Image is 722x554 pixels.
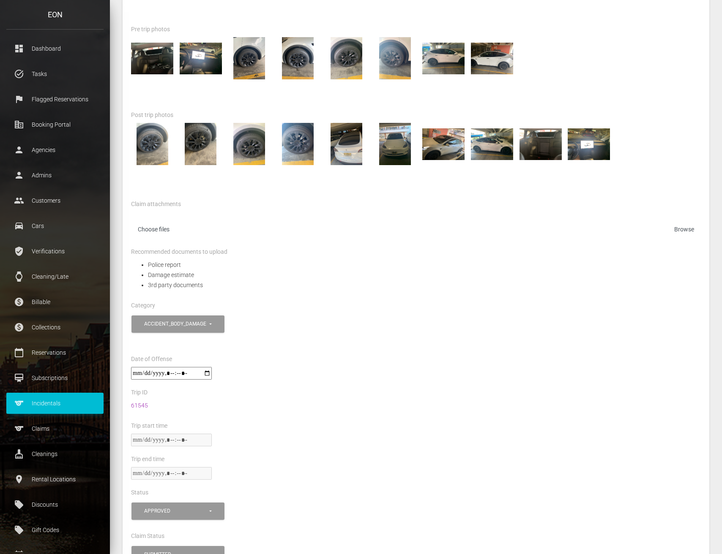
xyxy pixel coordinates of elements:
label: Claim Status [131,532,164,540]
label: Trip ID [131,388,148,397]
p: Subscriptions [13,372,97,384]
a: sports Claims [6,418,104,439]
a: corporate_fare Booking Portal [6,114,104,135]
img: IMG_0906.jpg [180,37,222,79]
img: IMG_0907.jpg [131,37,173,79]
a: flag Flagged Reservations [6,89,104,110]
img: IMG_0918.jpg [568,123,610,165]
img: IMG_0927.jpg [131,123,173,165]
img: IMG_0903.jpg [325,37,367,79]
li: Damage estimate [148,270,701,280]
p: Dashboard [13,42,97,55]
p: Agencies [13,144,97,156]
img: IMG_0902.jpg [374,37,416,79]
p: Booking Portal [13,118,97,131]
a: paid Collections [6,317,104,338]
label: Trip start time [131,422,167,430]
img: IMG_0921.jpg [422,123,465,165]
a: drive_eta Cars [6,215,104,236]
a: person Agencies [6,139,104,160]
p: Cleaning/Late [13,270,97,283]
label: Claim attachments [131,200,181,209]
img: IMG_0925.jpg [228,123,271,165]
a: person Admins [6,165,104,186]
img: IMG_0926.jpg [180,123,222,165]
img: IMG_0920.jpg [471,123,513,165]
p: Rental Locations [13,473,97,486]
label: Pre trip photos [131,25,170,34]
label: Status [131,489,148,497]
p: Cars [13,220,97,232]
button: approved [131,502,224,520]
a: paid Billable [6,291,104,312]
a: 61545 [131,402,148,409]
img: IMG_0901.jpg [422,37,465,79]
li: 3rd party documents [148,280,701,290]
p: Collections [13,321,97,334]
a: local_offer Discounts [6,494,104,515]
div: approved [144,508,208,515]
p: Discounts [13,498,97,511]
p: Admins [13,169,97,182]
img: IMG_0924.jpg [276,123,319,165]
button: accident_body_damage [131,315,224,333]
label: Choose files [131,222,701,239]
p: Billable [13,296,97,308]
img: IMG_0923.jpg [325,123,367,165]
p: Verifications [13,245,97,258]
a: place Rental Locations [6,469,104,490]
div: accident_body_damage [144,320,208,328]
p: Flagged Reservations [13,93,97,106]
label: Date of Offense [131,355,172,364]
a: people Customers [6,190,104,211]
p: Reservations [13,346,97,359]
a: dashboard Dashboard [6,38,104,59]
p: Gift Codes [13,524,97,536]
p: Claims [13,422,97,435]
a: task_alt Tasks [6,63,104,84]
label: Trip end time [131,455,164,464]
label: Category [131,301,155,310]
img: IMG_0919.jpg [520,123,562,165]
p: Tasks [13,68,97,80]
a: calendar_today Reservations [6,342,104,363]
img: IMG_0905.jpg [228,37,271,79]
a: card_membership Subscriptions [6,367,104,388]
label: Recommended documents to upload [131,248,227,256]
p: Customers [13,194,97,207]
img: IMG_0904.jpg [276,37,319,79]
img: IMG_0900.jpg [471,37,513,79]
img: IMG_0922.jpg [374,123,416,165]
a: watch Cleaning/Late [6,266,104,287]
li: Police report [148,260,701,270]
p: Incidentals [13,397,97,410]
a: sports Incidentals [6,393,104,414]
a: verified_user Verifications [6,241,104,262]
p: Cleanings [13,448,97,460]
a: local_offer Gift Codes [6,519,104,540]
a: cleaning_services Cleanings [6,443,104,464]
label: Post trip photos [131,111,173,119]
